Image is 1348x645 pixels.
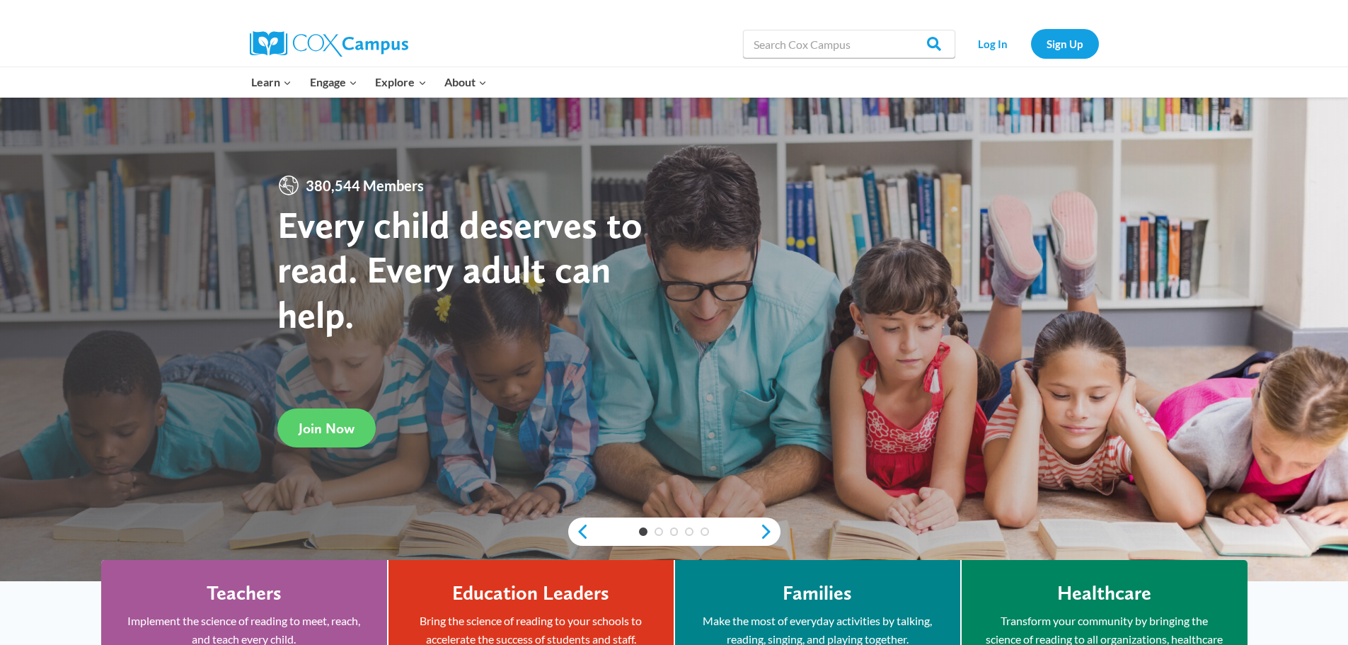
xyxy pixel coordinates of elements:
[568,523,589,540] a: previous
[243,67,496,97] nav: Primary Navigation
[375,73,426,91] span: Explore
[783,581,852,605] h4: Families
[310,73,357,91] span: Engage
[639,527,647,536] a: 1
[299,420,355,437] span: Join Now
[962,29,1024,58] a: Log In
[1057,581,1151,605] h4: Healthcare
[743,30,955,58] input: Search Cox Campus
[962,29,1099,58] nav: Secondary Navigation
[759,523,780,540] a: next
[568,518,780,546] div: content slider buttons
[701,527,709,536] a: 5
[300,174,430,197] span: 380,544 Members
[444,73,487,91] span: About
[452,581,609,605] h4: Education Leaders
[277,202,643,337] strong: Every child deserves to read. Every adult can help.
[655,527,663,536] a: 2
[251,73,292,91] span: Learn
[670,527,679,536] a: 3
[685,527,693,536] a: 4
[250,31,408,57] img: Cox Campus
[207,581,282,605] h4: Teachers
[277,409,376,447] a: Join Now
[1031,29,1099,58] a: Sign Up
